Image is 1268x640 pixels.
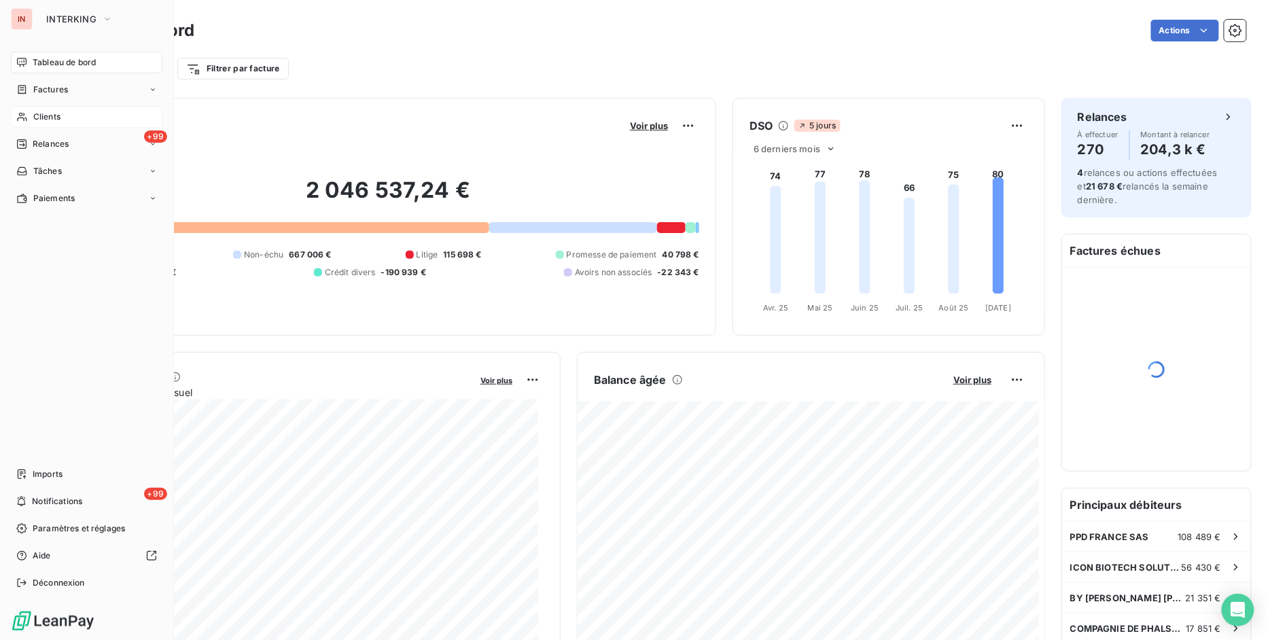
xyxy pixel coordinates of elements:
button: Voir plus [476,374,516,386]
button: Actions [1151,20,1219,41]
button: Voir plus [626,120,672,132]
span: 17 851 € [1186,623,1221,634]
tspan: Avr. 25 [763,303,788,313]
span: BY [PERSON_NAME] [PERSON_NAME] COMPANIES [1070,592,1186,603]
span: Paramètres et réglages [33,522,125,535]
span: PPD FRANCE SAS [1070,531,1149,542]
span: Clients [33,111,60,123]
span: Relances [33,138,69,150]
span: 21 351 € [1186,592,1221,603]
img: Logo LeanPay [11,610,95,632]
span: 4 [1078,167,1084,178]
span: Tâches [33,165,62,177]
span: ICON BIOTECH SOLUTION [1070,562,1182,573]
div: IN [11,8,33,30]
tspan: [DATE] [985,303,1011,313]
span: Voir plus [480,376,512,385]
h4: 270 [1078,139,1119,160]
tspan: Juil. 25 [896,303,923,313]
div: Open Intercom Messenger [1222,594,1254,626]
tspan: Août 25 [939,303,969,313]
span: Factures [33,84,68,96]
span: Crédit divers [325,266,376,279]
span: Montant à relancer [1141,130,1210,139]
span: +99 [144,130,167,143]
span: Avoirs non associés [575,266,652,279]
span: Déconnexion [33,577,85,589]
h2: 2 046 537,24 € [77,177,699,217]
span: 115 698 € [444,249,482,261]
span: 5 jours [794,120,840,132]
span: Paiements [33,192,75,205]
tspan: Juin 25 [851,303,879,313]
tspan: Mai 25 [808,303,833,313]
a: Aide [11,545,162,567]
span: relances ou actions effectuées et relancés la semaine dernière. [1078,167,1218,205]
button: Filtrer par facture [177,58,289,79]
span: Voir plus [953,374,991,385]
span: -190 939 € [381,266,427,279]
span: INTERKING [46,14,96,24]
span: 21 678 € [1086,181,1123,192]
span: 108 489 € [1178,531,1221,542]
span: 40 798 € [663,249,699,261]
span: Imports [33,468,63,480]
h6: Principaux débiteurs [1062,488,1251,521]
span: Litige [417,249,438,261]
h6: Factures échues [1062,234,1251,267]
span: Tableau de bord [33,56,96,69]
span: Aide [33,550,51,562]
span: Notifications [32,495,82,508]
h4: 204,3 k € [1141,139,1210,160]
span: Chiffre d'affaires mensuel [77,385,471,399]
h6: Balance âgée [594,372,667,388]
span: Non-échu [244,249,283,261]
span: COMPAGNIE DE PHALSBOURG [1070,623,1186,634]
span: 6 derniers mois [754,143,820,154]
span: Voir plus [630,120,668,131]
h6: Relances [1078,109,1127,125]
span: -22 343 € [658,266,699,279]
span: 667 006 € [289,249,331,261]
button: Voir plus [949,374,996,386]
span: +99 [144,488,167,500]
h6: DSO [750,118,773,134]
span: 56 430 € [1182,562,1221,573]
span: À effectuer [1078,130,1119,139]
span: Promesse de paiement [567,249,657,261]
